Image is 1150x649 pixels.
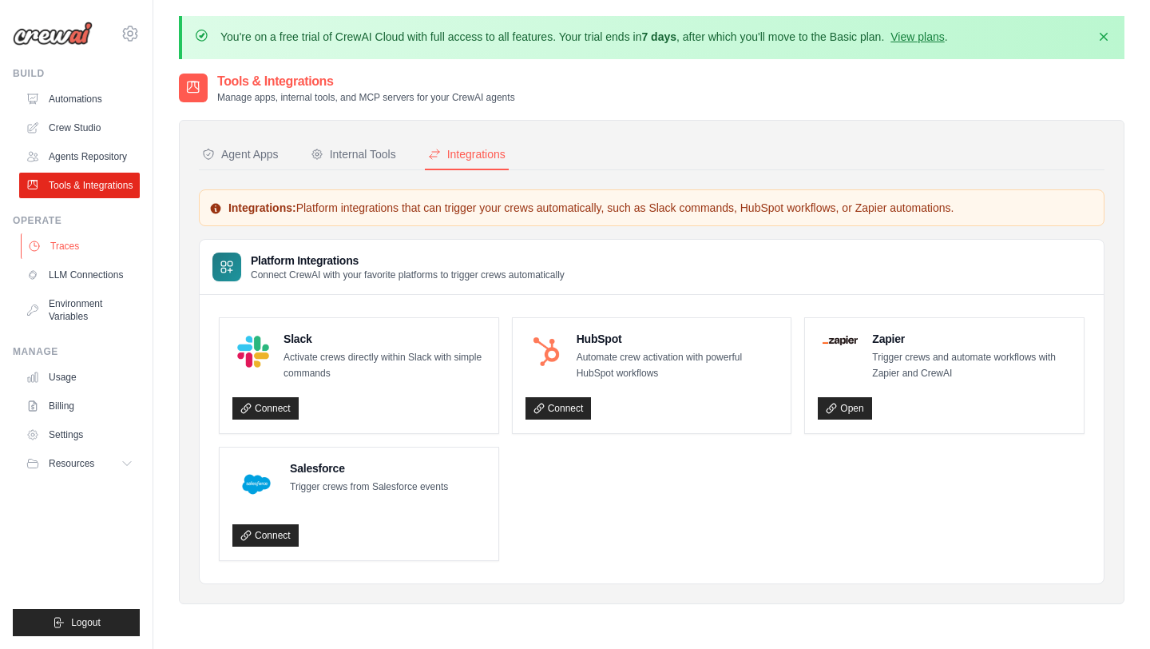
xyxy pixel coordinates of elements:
a: Usage [19,364,140,390]
h4: Slack [284,331,486,347]
div: Operate [13,214,140,227]
a: Crew Studio [19,115,140,141]
img: Logo [13,22,93,46]
button: Integrations [425,140,509,170]
a: Connect [232,397,299,420]
p: Connect CrewAI with your favorite platforms to trigger crews automatically [251,269,565,281]
p: You're on a free trial of CrewAI Cloud with full access to all features. Your trial ends in , aft... [220,29,948,45]
p: Platform integrations that can trigger your crews automatically, such as Slack commands, HubSpot ... [209,200,1094,216]
a: Connect [232,524,299,547]
div: Integrations [428,146,506,162]
a: Agents Repository [19,144,140,169]
h4: Salesforce [290,460,448,476]
div: Manage [13,345,140,358]
img: HubSpot Logo [530,336,562,368]
a: Traces [21,233,141,259]
h3: Platform Integrations [251,253,565,269]
a: Settings [19,422,140,448]
a: Connect [525,397,592,420]
button: Resources [19,451,140,476]
button: Logout [13,609,140,636]
a: Billing [19,393,140,419]
a: View plans [890,30,944,43]
div: Internal Tools [311,146,396,162]
p: Trigger crews and automate workflows with Zapier and CrewAI [872,350,1071,381]
p: Trigger crews from Salesforce events [290,480,448,496]
a: Automations [19,86,140,112]
h4: HubSpot [577,331,779,347]
strong: 7 days [641,30,676,43]
span: Resources [49,457,94,470]
h4: Zapier [872,331,1071,347]
p: Automate crew activation with powerful HubSpot workflows [577,350,779,381]
a: Open [818,397,871,420]
button: Internal Tools [307,140,399,170]
span: Logout [71,616,101,629]
div: Build [13,67,140,80]
a: LLM Connections [19,262,140,288]
div: Agent Apps [202,146,279,162]
a: Tools & Integrations [19,173,140,198]
strong: Integrations: [228,201,296,214]
img: Slack Logo [237,336,269,368]
img: Salesforce Logo [237,465,276,504]
a: Environment Variables [19,291,140,329]
p: Activate crews directly within Slack with simple commands [284,350,486,381]
button: Agent Apps [199,140,282,170]
h2: Tools & Integrations [217,72,515,91]
p: Manage apps, internal tools, and MCP servers for your CrewAI agents [217,91,515,104]
img: Zapier Logo [823,336,858,345]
